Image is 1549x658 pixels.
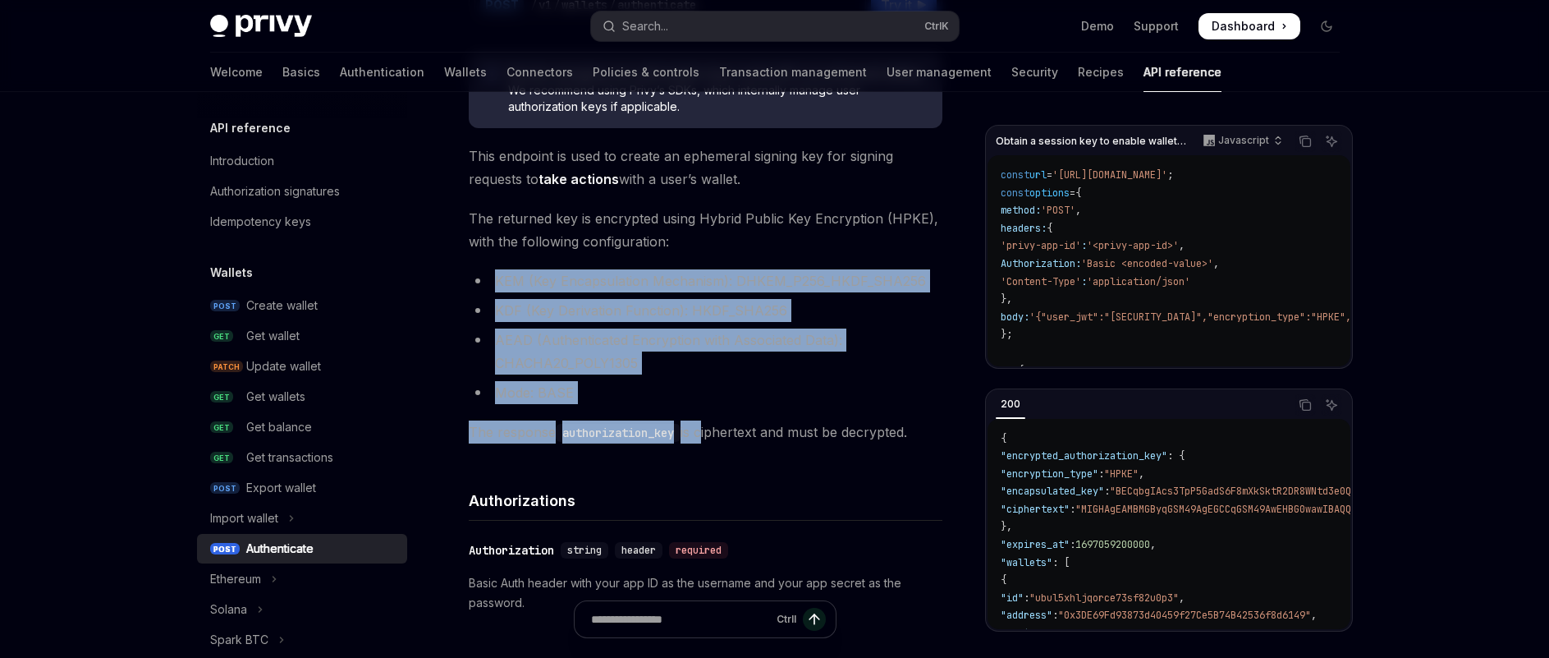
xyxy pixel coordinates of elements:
span: 1697059200000 [1075,538,1150,551]
button: Ask AI [1321,131,1342,152]
span: "encrypted_authorization_key" [1001,449,1167,462]
h5: Wallets [210,263,253,283]
a: Authorization signatures [197,177,407,206]
span: , [1311,609,1317,622]
span: 'Content-Type' [1001,275,1081,288]
span: : [1070,627,1075,640]
a: Dashboard [1198,13,1300,39]
div: Create wallet [246,296,318,315]
span: , [1179,239,1185,252]
span: ; [1167,168,1173,182]
a: GETGet wallets [197,382,407,412]
span: { [1018,364,1024,377]
button: Copy the contents from the code block [1295,394,1316,416]
h4: Authorizations [469,490,942,512]
button: Ask AI [1321,394,1342,416]
span: "chain_type" [1001,627,1070,640]
span: Ctrl K [924,20,949,33]
span: GET [210,391,233,403]
a: User management [887,53,992,92]
span: }, [1001,520,1012,533]
span: POST [210,482,240,495]
span: { [1047,222,1052,235]
span: }; [1001,328,1012,341]
span: 'application/json' [1087,275,1190,288]
img: dark logo [210,15,312,38]
span: PATCH [210,361,243,373]
button: Toggle Import wallet section [197,504,407,533]
a: Recipes [1078,53,1124,92]
span: "HPKE" [1104,467,1139,481]
a: POSTCreate wallet [197,291,407,320]
div: Idempotency keys [210,212,311,232]
span: try [1001,364,1018,377]
span: : [1070,503,1075,516]
li: KEM (Key Encapsulation Mechanism): DHKEM_P256_HKDF_SHA256 [469,269,942,292]
span: : [1081,275,1087,288]
span: "0x3DE69Fd93873d40459f27Ce5B74B42536f8d6149" [1058,609,1311,622]
div: Spark BTC [210,630,268,650]
span: "ubul5xhljqorce73sf82u0p3" [1029,591,1179,605]
span: "encryption_type" [1001,467,1098,481]
button: Javascript [1194,127,1290,155]
a: API reference [1143,53,1221,92]
span: "expires_at" [1001,538,1070,551]
button: Copy the contents from the code block [1295,131,1316,152]
div: Ethereum [210,569,261,589]
button: Toggle dark mode [1313,13,1340,39]
a: PATCHUpdate wallet [197,352,407,381]
p: Basic Auth header with your app ID as the username and your app secret as the password. [469,573,942,613]
span: This endpoint is used to create an ephemeral signing key for signing requests to with a user’s wa... [469,145,942,191]
span: "address" [1001,609,1052,622]
div: Authorization signatures [210,182,340,201]
a: Connectors [506,53,573,92]
li: KDF (Key Derivation Function): HKDF_SHA256 [469,299,942,322]
input: Ask a question... [591,601,770,637]
a: POSTExport wallet [197,473,407,503]
button: Toggle Spark BTC section [197,625,407,655]
span: 'privy-app-id' [1001,239,1081,252]
span: : [1070,538,1075,551]
div: Solana [210,600,247,619]
span: { [1001,432,1006,445]
div: Import wallet [210,508,278,528]
span: url [1029,168,1047,182]
span: : [1081,239,1087,252]
span: POST [210,300,240,312]
div: Authorization [469,542,554,559]
span: : [1024,591,1029,605]
li: Mode: BASE [469,381,942,404]
div: Get transactions [246,448,333,467]
span: : [ [1052,556,1070,569]
a: GETGet wallet [197,321,407,351]
span: POST [210,543,240,555]
div: Get wallets [246,387,305,407]
div: Authenticate [246,539,314,559]
a: Policies & controls [593,53,699,92]
li: AEAD (Authenticated Encryption with Associated Data): CHACHA20_POLY1305 [469,329,942,375]
a: Demo [1081,18,1114,35]
span: GET [210,452,233,464]
span: : [1104,485,1110,498]
div: Update wallet [246,357,321,376]
div: Get balance [246,417,312,437]
span: , [1139,467,1144,481]
button: Send message [803,608,826,631]
span: , [1075,204,1081,217]
span: '[URL][DOMAIN_NAME]' [1052,168,1167,182]
span: "id" [1001,591,1024,605]
a: Security [1011,53,1058,92]
span: : [1052,609,1058,622]
span: options [1029,186,1070,200]
span: : [1098,467,1104,481]
span: body: [1001,311,1029,324]
span: Obtain a session key to enable wallet access. [996,135,1188,148]
a: Basics [282,53,320,92]
span: "encapsulated_key" [1001,485,1104,498]
span: const [1001,168,1029,182]
button: Toggle Solana section [197,595,407,624]
span: GET [210,421,233,434]
span: GET [210,330,233,343]
span: headers: [1001,222,1047,235]
span: method: [1001,204,1041,217]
